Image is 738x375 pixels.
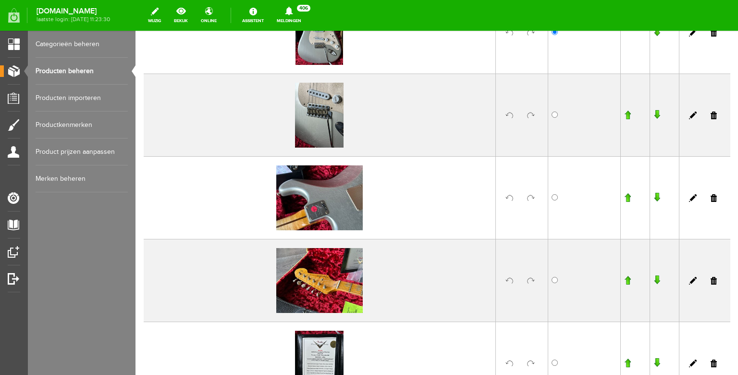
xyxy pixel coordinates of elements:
span: 406 [297,5,310,12]
a: Product prijzen aanpassen [36,138,128,165]
a: bekijk [168,5,194,26]
a: Bewerken [553,81,561,88]
img: whatsapp-image-2025-09-24-at-09.57.20.jpeg [160,52,209,117]
img: whatsapp-image-2025-09-24-at-09.57.20-3-.jpeg [160,300,209,365]
strong: [DOMAIN_NAME] [37,9,110,14]
a: wijzig [142,5,167,26]
img: whatsapp-image-2025-09-24-at-09.57.21.jpeg [141,135,227,200]
a: Merken beheren [36,165,128,192]
img: whatsapp-image-2025-09-24-at-09.57.19.jpeg [141,217,227,282]
span: laatste login: [DATE] 11:23:30 [37,17,110,22]
a: Verwijderen [575,81,581,88]
a: Bewerken [553,329,561,337]
a: Producten importeren [36,85,128,112]
a: online [195,5,222,26]
a: Productkenmerken [36,112,128,138]
a: Verwijderen [575,163,581,171]
a: Bewerken [553,163,561,171]
a: Categorieën beheren [36,31,128,58]
a: Meldingen406 [271,5,307,26]
a: Producten beheren [36,58,128,85]
a: Bewerken [553,246,561,254]
a: Verwijderen [575,329,581,337]
a: Assistent [236,5,270,26]
a: Verwijderen [575,246,581,254]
